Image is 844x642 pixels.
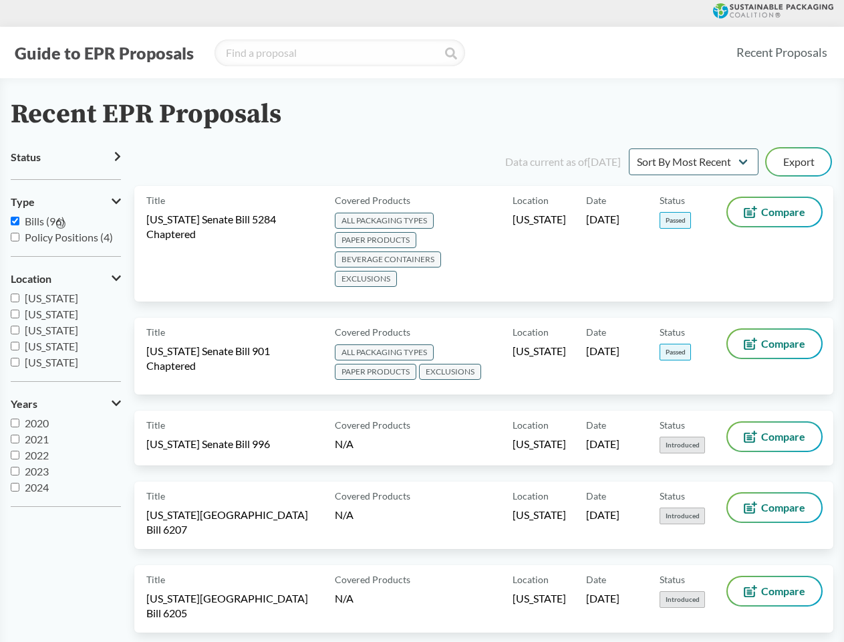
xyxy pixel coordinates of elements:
[146,437,270,451] span: [US_STATE] Senate Bill 996
[728,198,821,226] button: Compare
[11,467,19,475] input: 2023
[146,489,165,503] span: Title
[25,340,78,352] span: [US_STATE]
[513,325,549,339] span: Location
[586,437,619,451] span: [DATE]
[335,232,416,248] span: PAPER PRODUCTS
[660,344,691,360] span: Passed
[766,148,831,175] button: Export
[660,572,685,586] span: Status
[586,572,606,586] span: Date
[660,418,685,432] span: Status
[146,193,165,207] span: Title
[11,191,121,213] button: Type
[513,344,566,358] span: [US_STATE]
[335,489,410,503] span: Covered Products
[25,308,78,320] span: [US_STATE]
[761,207,805,217] span: Compare
[728,330,821,358] button: Compare
[335,592,354,605] span: N/A
[335,572,410,586] span: Covered Products
[146,418,165,432] span: Title
[25,433,49,445] span: 2021
[586,591,619,606] span: [DATE]
[660,508,705,524] span: Introduced
[146,572,165,586] span: Title
[11,196,35,208] span: Type
[146,344,319,373] span: [US_STATE] Senate Bill 901 Chaptered
[586,418,606,432] span: Date
[25,481,49,494] span: 2024
[11,435,19,443] input: 2021
[586,193,606,207] span: Date
[761,431,805,442] span: Compare
[660,325,685,339] span: Status
[25,215,65,227] span: Bills (96)
[11,217,19,225] input: Bills (96)
[146,591,319,621] span: [US_STATE][GEOGRAPHIC_DATA] Bill 6205
[335,364,416,380] span: PAPER PRODUCTS
[11,151,41,163] span: Status
[728,423,821,451] button: Compare
[146,508,319,537] span: [US_STATE][GEOGRAPHIC_DATA] Bill 6207
[11,419,19,427] input: 2020
[11,483,19,492] input: 2024
[660,193,685,207] span: Status
[513,508,566,522] span: [US_STATE]
[25,292,78,304] span: [US_STATE]
[146,212,319,241] span: [US_STATE] Senate Bill 5284 Chaptered
[25,417,49,429] span: 2020
[11,100,281,130] h2: Recent EPR Proposals
[505,154,621,170] div: Data current as of [DATE]
[335,508,354,521] span: N/A
[761,586,805,597] span: Compare
[513,418,549,432] span: Location
[11,310,19,318] input: [US_STATE]
[11,326,19,334] input: [US_STATE]
[11,358,19,366] input: [US_STATE]
[25,356,78,368] span: [US_STATE]
[335,193,410,207] span: Covered Products
[215,39,465,66] input: Find a proposal
[335,325,410,339] span: Covered Products
[11,233,19,241] input: Policy Positions (4)
[11,294,19,302] input: [US_STATE]
[761,338,805,349] span: Compare
[586,344,619,358] span: [DATE]
[11,451,19,459] input: 2022
[335,213,434,229] span: ALL PACKAGING TYPES
[728,577,821,605] button: Compare
[660,489,685,503] span: Status
[419,364,481,380] span: EXCLUSIONS
[335,437,354,450] span: N/A
[335,271,397,287] span: EXCLUSIONS
[335,251,441,267] span: BEVERAGE CONTAINERS
[513,591,566,606] span: [US_STATE]
[660,437,705,453] span: Introduced
[728,494,821,522] button: Compare
[25,231,113,243] span: Policy Positions (4)
[586,325,606,339] span: Date
[11,146,121,169] button: Status
[513,193,549,207] span: Location
[513,489,549,503] span: Location
[25,465,49,477] span: 2023
[11,398,37,410] span: Years
[730,37,833,68] a: Recent Proposals
[586,212,619,227] span: [DATE]
[11,267,121,290] button: Location
[586,508,619,522] span: [DATE]
[25,449,49,461] span: 2022
[586,489,606,503] span: Date
[513,437,566,451] span: [US_STATE]
[11,342,19,350] input: [US_STATE]
[25,324,78,336] span: [US_STATE]
[11,393,121,415] button: Years
[11,42,198,64] button: Guide to EPR Proposals
[146,325,165,339] span: Title
[660,212,691,229] span: Passed
[11,273,51,285] span: Location
[513,572,549,586] span: Location
[660,591,705,608] span: Introduced
[335,344,434,360] span: ALL PACKAGING TYPES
